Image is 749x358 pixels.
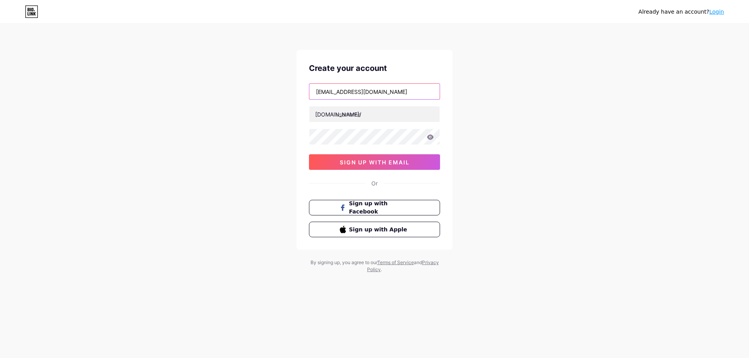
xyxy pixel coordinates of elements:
[309,200,440,215] button: Sign up with Facebook
[309,62,440,74] div: Create your account
[308,259,441,273] div: By signing up, you agree to our and .
[371,179,378,187] div: Or
[309,154,440,170] button: sign up with email
[377,259,414,265] a: Terms of Service
[309,106,440,122] input: username
[309,84,440,99] input: Email
[309,222,440,237] button: Sign up with Apple
[639,8,724,16] div: Already have an account?
[709,9,724,15] a: Login
[349,226,410,234] span: Sign up with Apple
[340,159,410,166] span: sign up with email
[315,110,361,118] div: [DOMAIN_NAME]/
[349,199,410,216] span: Sign up with Facebook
